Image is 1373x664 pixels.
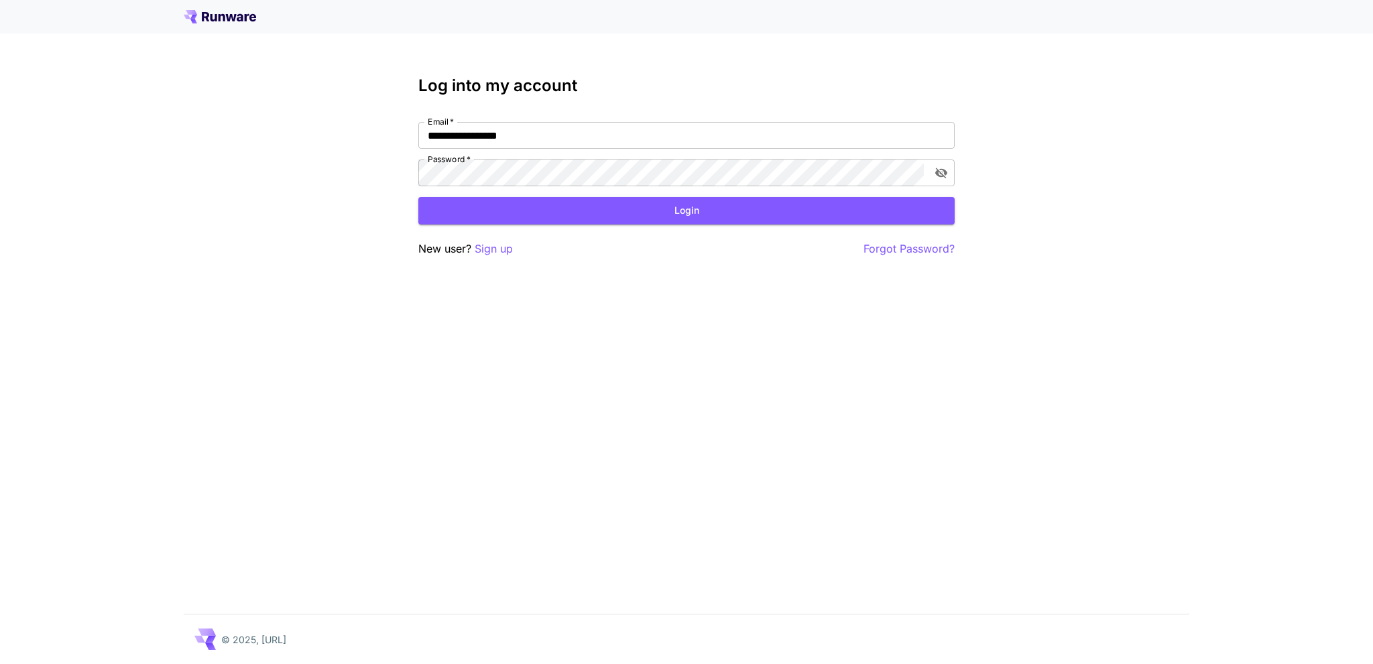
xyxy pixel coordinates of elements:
button: Sign up [475,241,513,257]
p: New user? [418,241,513,257]
button: toggle password visibility [929,161,953,185]
p: © 2025, [URL] [221,633,286,647]
h3: Log into my account [418,76,955,95]
button: Forgot Password? [863,241,955,257]
button: Login [418,197,955,224]
label: Email [428,116,454,127]
label: Password [428,153,471,165]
